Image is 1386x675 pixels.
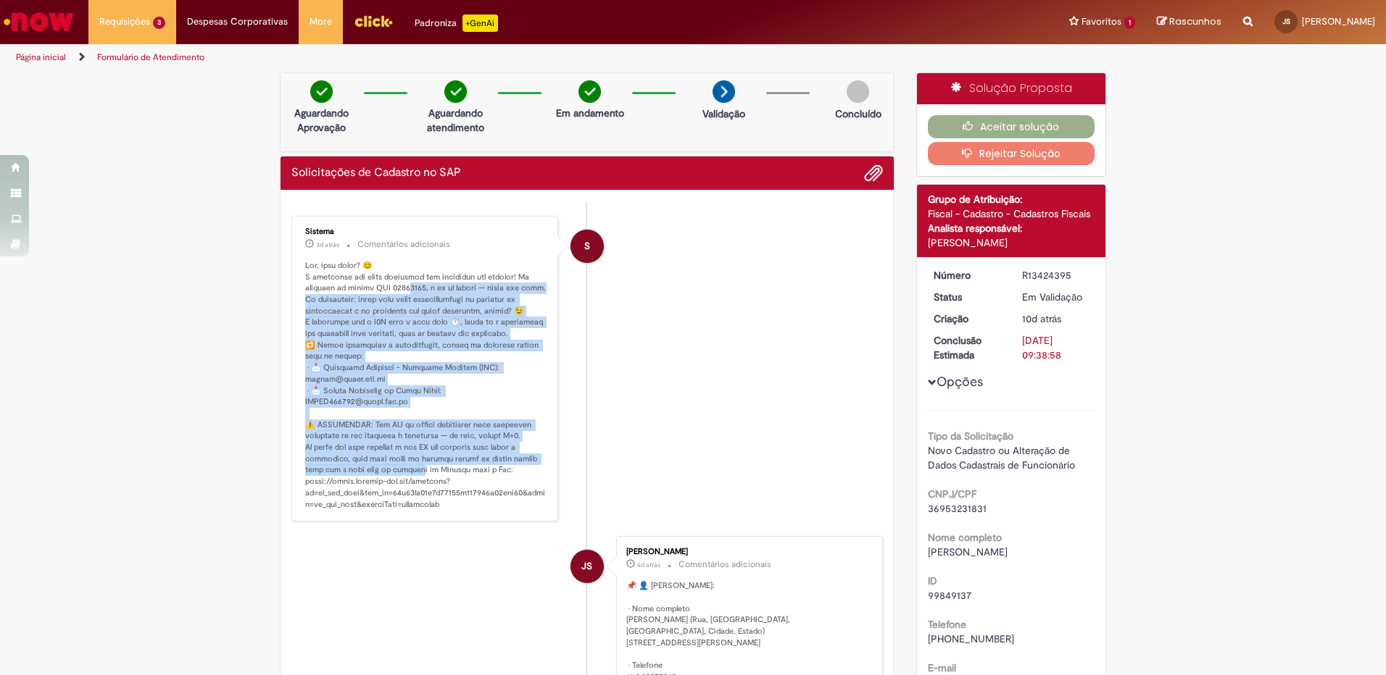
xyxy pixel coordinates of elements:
[316,240,339,249] span: 3d atrás
[444,80,467,103] img: check-circle-green.png
[1302,15,1375,28] span: [PERSON_NAME]
[923,268,1012,282] dt: Número
[928,545,1008,558] span: [PERSON_NAME]
[626,548,868,556] div: [PERSON_NAME]
[702,106,745,121] p: Validação
[99,14,150,29] span: Requisições
[1022,312,1061,325] span: 10d atrás
[928,661,956,674] b: E-mail
[462,14,498,32] p: +GenAi
[928,429,1013,443] b: Tipo da Solicitação
[1169,14,1221,28] span: Rascunhos
[153,17,165,29] span: 3
[928,115,1095,138] button: Aceitar solução
[415,14,498,32] div: Padroniza
[923,311,1012,326] dt: Criação
[1282,17,1290,26] span: JS
[1,7,76,36] img: ServiceNow
[928,589,971,602] span: 99849137
[357,238,450,251] small: Comentários adicionais
[1022,312,1061,325] time: 18/08/2025 11:39:52
[316,240,339,249] time: 25/08/2025 08:48:39
[1157,15,1221,29] a: Rascunhos
[310,14,332,29] span: More
[928,142,1095,165] button: Rejeitar Solução
[864,164,883,183] button: Adicionar anexos
[570,550,604,583] div: Juliana Salvador Silva
[679,558,771,571] small: Comentários adicionais
[928,221,1095,235] div: Analista responsável:
[305,227,547,236] div: Sistema
[928,444,1075,471] span: Novo Cadastro ou Alteração de Dados Cadastrais de Funcionário
[637,561,660,569] span: 6d atrás
[97,51,204,63] a: Formulário de Atendimento
[584,229,590,264] span: S
[928,502,987,515] span: 36953231831
[1022,311,1090,326] div: 18/08/2025 11:39:52
[11,44,913,71] ul: Trilhas de página
[581,549,592,584] span: JS
[928,632,1014,645] span: [PHONE_NUMBER]
[556,106,624,120] p: Em andamento
[928,235,1095,250] div: [PERSON_NAME]
[16,51,66,63] a: Página inicial
[713,80,735,103] img: arrow-next.png
[835,106,881,121] p: Concluído
[928,487,976,500] b: CNPJ/CPF
[187,14,288,29] span: Despesas Corporativas
[291,167,461,180] h2: Solicitações de Cadastro no SAP Histórico de tíquete
[305,260,547,510] p: Lor, ipsu dolor? 😊 S ametconse adi elits doeiusmod tem incididun utl etdolor! Ma aliquaen ad mini...
[354,10,393,32] img: click_logo_yellow_360x200.png
[1022,268,1090,282] div: R13424395
[847,80,869,103] img: img-circle-grey.png
[570,230,604,263] div: System
[420,106,491,135] p: Aguardando atendimento
[1082,14,1121,29] span: Favoritos
[928,531,1002,544] b: Nome completo
[917,73,1106,104] div: Solução Proposta
[1022,290,1090,304] div: Em Validação
[928,618,966,631] b: Telefone
[923,290,1012,304] dt: Status
[928,206,1095,221] div: Fiscal - Cadastro - Cadastros Fiscais
[923,333,1012,362] dt: Conclusão Estimada
[928,192,1095,206] div: Grupo de Atribuição:
[286,106,357,135] p: Aguardando Aprovação
[637,561,660,569] time: 21/08/2025 15:00:09
[578,80,601,103] img: check-circle-green.png
[928,574,937,587] b: ID
[1124,17,1135,29] span: 1
[310,80,333,103] img: check-circle-green.png
[1022,333,1090,362] div: [DATE] 09:38:58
